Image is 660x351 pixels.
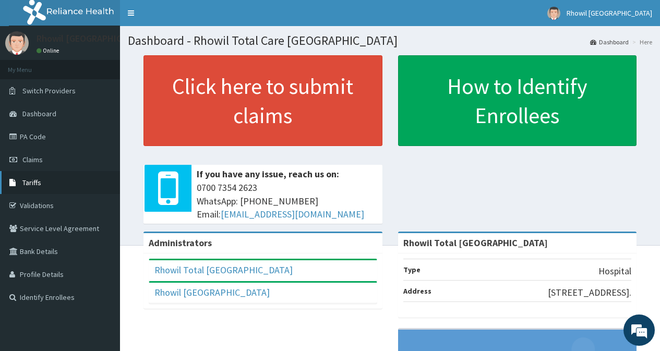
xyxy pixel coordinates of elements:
[37,34,152,43] p: Rhowil [GEOGRAPHIC_DATA]
[548,286,631,299] p: [STREET_ADDRESS].
[154,286,270,298] a: Rhowil [GEOGRAPHIC_DATA]
[197,168,339,180] b: If you have any issue, reach us on:
[154,264,293,276] a: Rhowil Total [GEOGRAPHIC_DATA]
[598,264,631,278] p: Hospital
[630,38,652,46] li: Here
[567,8,652,18] span: Rhowil [GEOGRAPHIC_DATA]
[22,86,76,95] span: Switch Providers
[403,237,548,249] strong: Rhowil Total [GEOGRAPHIC_DATA]
[590,38,629,46] a: Dashboard
[403,286,431,296] b: Address
[22,109,56,118] span: Dashboard
[403,265,421,274] b: Type
[398,55,637,146] a: How to Identify Enrollees
[128,34,652,47] h1: Dashboard - Rhowil Total Care [GEOGRAPHIC_DATA]
[547,7,560,20] img: User Image
[143,55,382,146] a: Click here to submit claims
[221,208,364,220] a: [EMAIL_ADDRESS][DOMAIN_NAME]
[22,178,41,187] span: Tariffs
[5,31,29,55] img: User Image
[37,47,62,54] a: Online
[22,155,43,164] span: Claims
[149,237,212,249] b: Administrators
[197,181,377,221] span: 0700 7354 2623 WhatsApp: [PHONE_NUMBER] Email:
